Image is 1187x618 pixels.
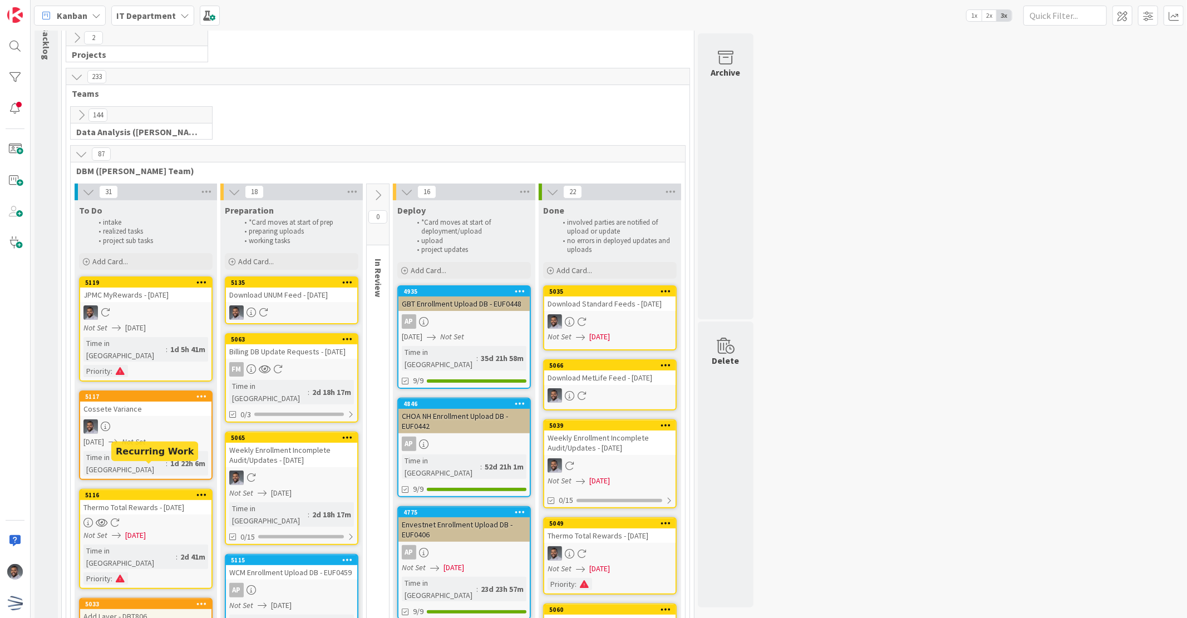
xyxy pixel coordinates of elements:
[544,546,676,561] div: FS
[226,288,357,302] div: Download UNUM Feed - [DATE]
[1023,6,1107,26] input: Quick Filter...
[238,218,357,227] li: *Card moves at start of prep
[226,433,357,467] div: 5065Weekly Enrollment Incomplete Audit/Updates - [DATE]
[544,421,676,455] div: 5039Weekly Enrollment Incomplete Audit/Updates - [DATE]
[111,572,112,585] span: :
[411,265,446,275] span: Add Card...
[79,276,213,382] a: 5119JPMC MyRewards - [DATE]FSNot Set[DATE]Time in [GEOGRAPHIC_DATA]:1d 5h 41mPriority:
[398,409,530,433] div: CHOA NH Enrollment Upload DB - EUF0442
[231,556,357,564] div: 5115
[402,346,476,370] div: Time in [GEOGRAPHIC_DATA]
[559,495,573,506] span: 0/15
[544,388,676,403] div: FS
[711,66,741,79] div: Archive
[271,600,292,611] span: [DATE]
[548,476,572,486] i: Not Set
[72,88,676,99] span: Teams
[402,454,480,479] div: Time in [GEOGRAPHIC_DATA]
[548,314,562,329] img: FS
[76,165,671,176] span: DBM (David Team)
[373,259,384,297] span: In Review
[80,599,211,609] div: 5033
[166,457,168,469] span: :
[7,595,23,611] img: avatar
[229,471,244,485] img: FS
[548,578,575,590] div: Priority
[549,606,676,614] div: 5060
[83,436,104,448] span: [DATE]
[83,545,176,569] div: Time in [GEOGRAPHIC_DATA]
[589,563,610,575] span: [DATE]
[79,205,102,216] span: To Do
[543,285,677,350] a: 5035Download Standard Feeds - [DATE]FSNot Set[DATE]
[225,432,358,545] a: 5065Weekly Enrollment Incomplete Audit/Updates - [DATE]FSNot Set[DATE]Time in [GEOGRAPHIC_DATA]:2...
[92,147,111,161] span: 87
[85,600,211,608] div: 5033
[80,500,211,515] div: Thermo Total Rewards - [DATE]
[397,285,531,389] a: 4935GBT Enrollment Upload DB - EUF0448AP[DATE]Not SetTime in [GEOGRAPHIC_DATA]:35d 21h 58m9/9
[99,185,118,199] span: 31
[80,490,211,500] div: 5116
[92,236,211,245] li: project sub tasks
[92,218,211,227] li: intake
[476,583,478,595] span: :
[168,343,208,355] div: 1d 5h 41m
[411,236,529,245] li: upload
[80,402,211,416] div: Cossete Variance
[72,49,194,60] span: Projects
[548,546,562,561] img: FS
[544,314,676,329] div: FS
[231,279,357,286] div: 5135
[544,360,676,385] div: 5066Download MetLife Feed - [DATE]
[589,331,610,343] span: [DATE]
[166,343,168,355] span: :
[480,461,482,473] span: :
[548,563,572,573] i: Not Set
[80,278,211,302] div: 5119JPMC MyRewards - [DATE]
[478,583,526,595] div: 23d 23h 57m
[398,286,530,296] div: 4935
[544,605,676,615] div: 5060
[411,218,529,236] li: *Card moves at start of deployment/upload
[271,487,292,499] span: [DATE]
[226,334,357,359] div: 5063Billing DB Update Requests - [DATE]
[402,577,476,601] div: Time in [GEOGRAPHIC_DATA]
[543,205,564,216] span: Done
[417,185,436,199] span: 16
[229,583,244,597] div: AP
[398,517,530,542] div: Envestnet Enrollment Upload DB - EUF0406
[712,354,740,367] div: Delete
[229,305,244,320] img: FS
[85,279,211,286] div: 5119
[478,352,526,364] div: 35d 21h 58m
[229,362,244,377] div: FM
[79,489,213,589] a: 5116Thermo Total Rewards - [DATE]Not Set[DATE]Time in [GEOGRAPHIC_DATA]:2d 41mPriority:
[83,419,98,434] img: FS
[563,185,582,199] span: 22
[168,457,208,469] div: 1d 22h 6m
[116,446,194,457] h5: Recurring Work
[226,555,357,580] div: 5115WCM Enrollment Upload DB - EUF0459
[544,286,676,296] div: 5035
[544,431,676,455] div: Weekly Enrollment Incomplete Audit/Updates - [DATE]
[397,205,426,216] span: Deploy
[80,305,211,320] div: FS
[398,296,530,311] div: GBT Enrollment Upload DB - EUF0448
[402,545,416,560] div: AP
[556,265,592,275] span: Add Card...
[543,419,677,508] a: 5039Weekly Enrollment Incomplete Audit/Updates - [DATE]FSNot Set[DATE]0/15
[398,545,530,560] div: AP
[308,386,309,398] span: :
[229,380,308,404] div: Time in [GEOGRAPHIC_DATA]
[80,419,211,434] div: FS
[85,393,211,401] div: 5117
[83,323,107,333] i: Not Set
[544,296,676,311] div: Download Standard Feeds - [DATE]
[87,70,106,83] span: 233
[225,333,358,423] a: 5063Billing DB Update Requests - [DATE]FMTime in [GEOGRAPHIC_DATA]:2d 18h 17m0/3
[226,305,357,320] div: FS
[226,362,357,377] div: FM
[83,305,98,320] img: FS
[411,245,529,254] li: project updates
[967,10,982,21] span: 1x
